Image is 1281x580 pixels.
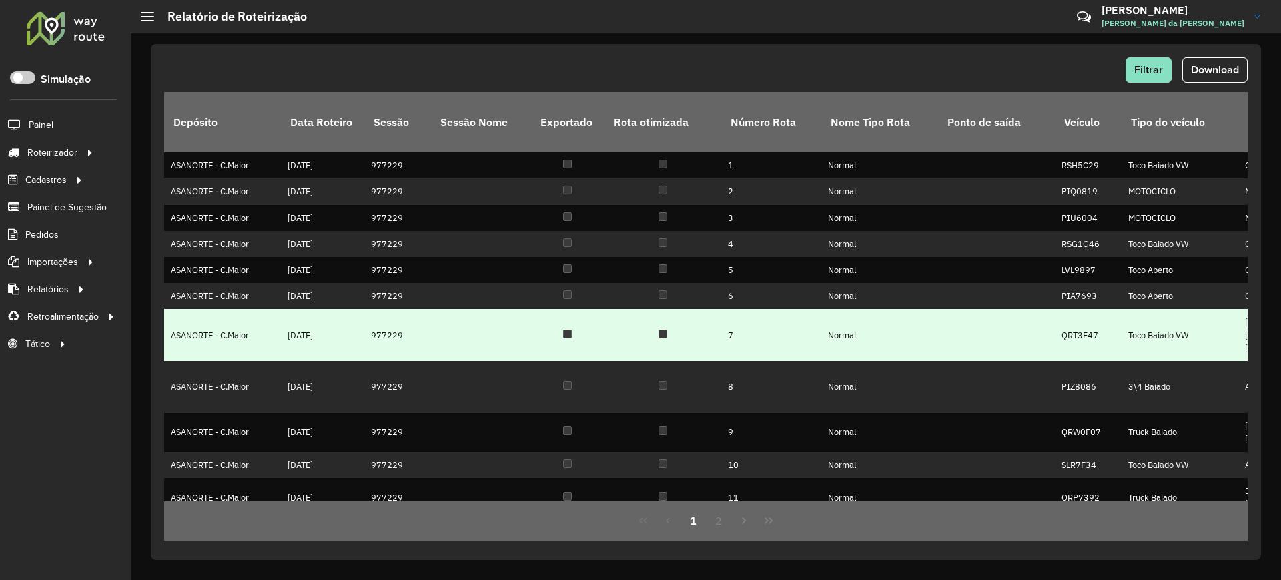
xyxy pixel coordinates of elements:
[281,205,364,231] td: [DATE]
[821,152,938,178] td: Normal
[1055,205,1122,231] td: PIU6004
[1122,92,1238,152] th: Tipo do veículo
[164,361,281,413] td: ASANORTE - C.Maior
[1122,283,1238,309] td: Toco Aberto
[1122,231,1238,257] td: Toco Baiado VW
[1055,361,1122,413] td: PIZ8086
[281,452,364,478] td: [DATE]
[721,452,821,478] td: 10
[364,257,431,283] td: 977229
[1122,478,1238,517] td: Truck Baiado
[706,508,731,533] button: 2
[821,231,938,257] td: Normal
[164,309,281,361] td: ASANORTE - C.Maior
[821,205,938,231] td: Normal
[281,478,364,517] td: [DATE]
[164,92,281,152] th: Depósito
[1055,231,1122,257] td: RSG1G46
[721,309,821,361] td: 7
[1055,92,1122,152] th: Veículo
[721,178,821,204] td: 2
[364,231,431,257] td: 977229
[531,92,604,152] th: Exportado
[1191,64,1239,75] span: Download
[938,92,1055,152] th: Ponto de saída
[721,478,821,517] td: 11
[281,92,364,152] th: Data Roteiro
[27,146,77,160] span: Roteirizador
[821,478,938,517] td: Normal
[721,413,821,452] td: 9
[604,92,721,152] th: Rota otimizada
[364,478,431,517] td: 977229
[1055,309,1122,361] td: QRT3F47
[1070,3,1098,31] a: Contato Rápido
[164,413,281,452] td: ASANORTE - C.Maior
[721,152,821,178] td: 1
[281,361,364,413] td: [DATE]
[721,231,821,257] td: 4
[756,508,781,533] button: Last Page
[1055,283,1122,309] td: PIA7693
[281,231,364,257] td: [DATE]
[364,452,431,478] td: 977229
[1182,57,1248,83] button: Download
[281,257,364,283] td: [DATE]
[1122,257,1238,283] td: Toco Aberto
[364,413,431,452] td: 977229
[154,9,307,24] h2: Relatório de Roteirização
[1102,4,1244,17] h3: [PERSON_NAME]
[821,92,938,152] th: Nome Tipo Rota
[364,205,431,231] td: 977229
[364,178,431,204] td: 977229
[1122,205,1238,231] td: MOTOCICLO
[164,452,281,478] td: ASANORTE - C.Maior
[25,337,50,351] span: Tático
[1122,178,1238,204] td: MOTOCICLO
[821,283,938,309] td: Normal
[731,508,757,533] button: Next Page
[1122,361,1238,413] td: 3\4 Baiado
[1055,478,1122,517] td: QRP7392
[821,178,938,204] td: Normal
[1055,152,1122,178] td: RSH5C29
[25,228,59,242] span: Pedidos
[27,255,78,269] span: Importações
[821,361,938,413] td: Normal
[364,283,431,309] td: 977229
[917,4,1057,40] div: Críticas? Dúvidas? Elogios? Sugestões? Entre em contato conosco!
[281,178,364,204] td: [DATE]
[164,178,281,204] td: ASANORTE - C.Maior
[364,361,431,413] td: 977229
[281,309,364,361] td: [DATE]
[1055,452,1122,478] td: SLR7F34
[25,173,67,187] span: Cadastros
[1122,152,1238,178] td: Toco Baiado VW
[164,152,281,178] td: ASANORTE - C.Maior
[821,257,938,283] td: Normal
[29,118,53,132] span: Painel
[721,361,821,413] td: 8
[164,257,281,283] td: ASANORTE - C.Maior
[1055,178,1122,204] td: PIQ0819
[821,413,938,452] td: Normal
[721,283,821,309] td: 6
[721,257,821,283] td: 5
[821,309,938,361] td: Normal
[1102,17,1244,29] span: [PERSON_NAME] da [PERSON_NAME]
[27,282,69,296] span: Relatórios
[364,92,431,152] th: Sessão
[164,205,281,231] td: ASANORTE - C.Maior
[364,309,431,361] td: 977229
[1122,309,1238,361] td: Toco Baiado VW
[27,310,99,324] span: Retroalimentação
[41,71,91,87] label: Simulação
[281,152,364,178] td: [DATE]
[164,231,281,257] td: ASANORTE - C.Maior
[1126,57,1172,83] button: Filtrar
[1134,64,1163,75] span: Filtrar
[281,283,364,309] td: [DATE]
[1122,452,1238,478] td: Toco Baiado VW
[364,152,431,178] td: 977229
[431,92,531,152] th: Sessão Nome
